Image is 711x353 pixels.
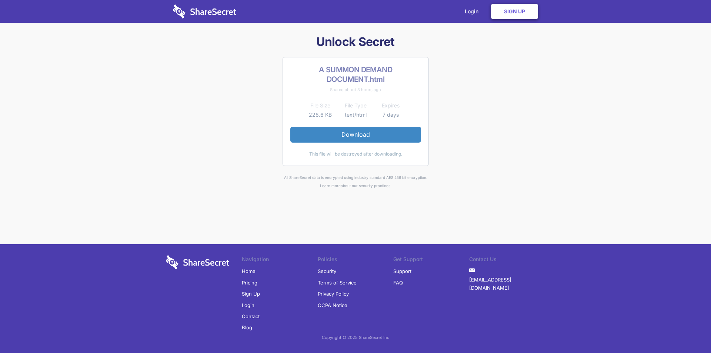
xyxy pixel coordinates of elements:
a: CCPA Notice [318,300,347,311]
img: logo-wordmark-white-trans-d4663122ce5f474addd5e946df7df03e33cb6a1c49d2221995e7729f52c070b2.svg [173,4,236,19]
th: Expires [373,101,408,110]
li: Navigation [242,255,318,266]
a: Sign Up [242,288,260,299]
a: Support [393,266,411,277]
a: Download [290,127,421,142]
a: Home [242,266,256,277]
a: Learn more [320,183,341,188]
a: Contact [242,311,260,322]
h2: A SUMMON DEMAND DOCUMENT.html [290,65,421,84]
li: Get Support [393,255,469,266]
div: Shared about 3 hours ago [290,86,421,94]
a: FAQ [393,277,403,288]
td: 228.6 KB [303,110,338,119]
a: Pricing [242,277,257,288]
a: Login [242,300,254,311]
img: logo-wordmark-white-trans-d4663122ce5f474addd5e946df7df03e33cb6a1c49d2221995e7729f52c070b2.svg [166,255,229,269]
td: text/html [338,110,373,119]
li: Policies [318,255,394,266]
a: Sign Up [491,4,538,19]
div: All ShareSecret data is encrypted using industry standard AES 256 bit encryption. about our secur... [163,173,548,190]
div: This file will be destroyed after downloading. [290,150,421,158]
li: Contact Us [469,255,545,266]
a: Privacy Policy [318,288,349,299]
th: File Type [338,101,373,110]
a: Terms of Service [318,277,357,288]
a: Security [318,266,336,277]
td: 7 days [373,110,408,119]
a: [EMAIL_ADDRESS][DOMAIN_NAME] [469,274,545,294]
a: Blog [242,322,252,333]
h1: Unlock Secret [163,34,548,50]
th: File Size [303,101,338,110]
